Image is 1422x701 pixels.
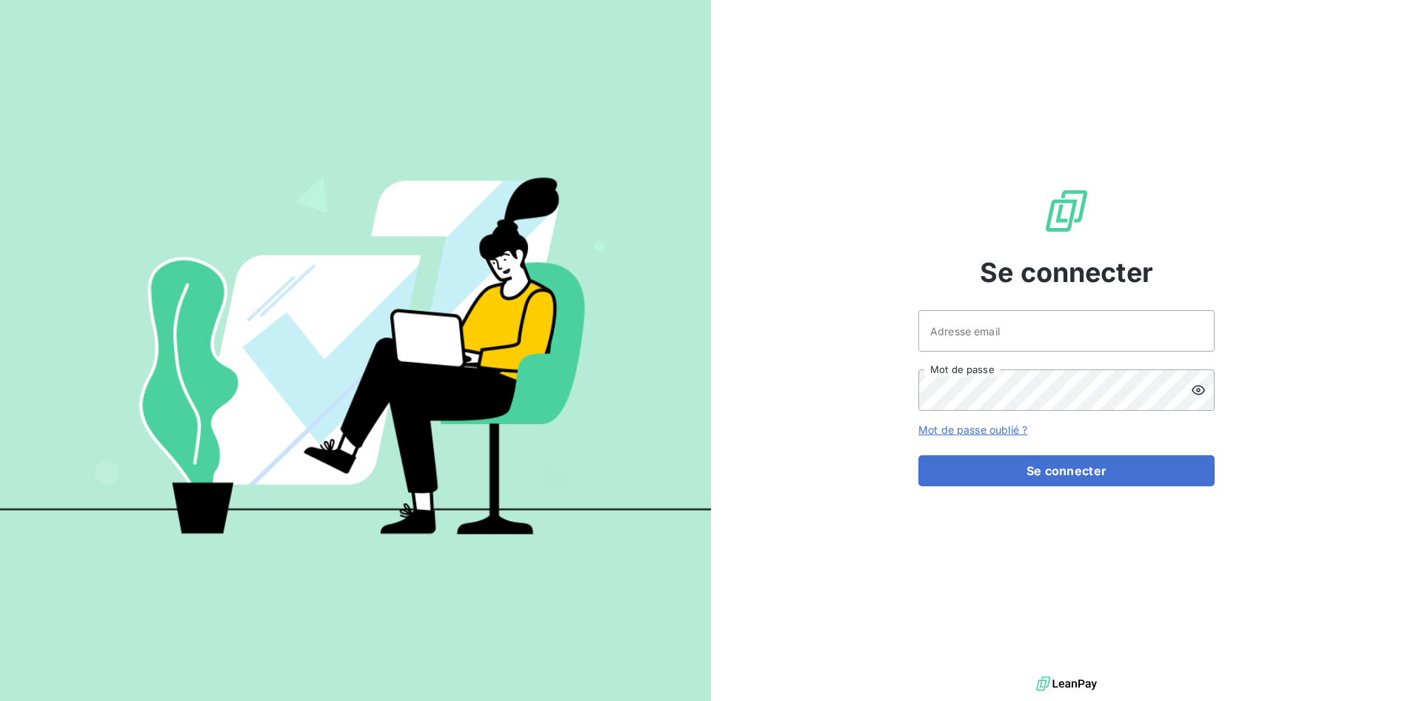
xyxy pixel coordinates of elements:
[918,455,1215,486] button: Se connecter
[1043,187,1090,235] img: Logo LeanPay
[1036,673,1097,695] img: logo
[918,423,1027,436] a: Mot de passe oublié ?
[980,252,1153,292] span: Se connecter
[918,310,1215,352] input: placeholder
